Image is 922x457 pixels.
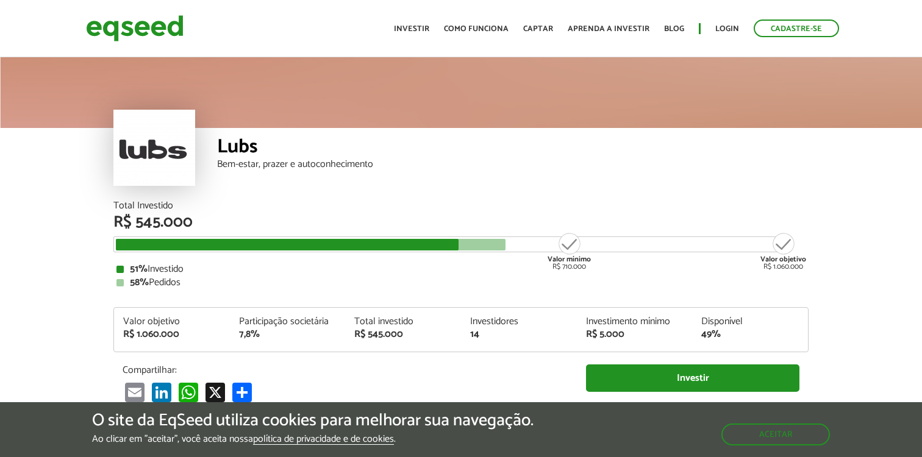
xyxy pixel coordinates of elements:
a: Email [123,382,147,402]
a: Investir [586,364,799,392]
div: Disponível [701,317,799,327]
a: X [203,382,227,402]
a: WhatsApp [176,382,201,402]
div: R$ 1.060.000 [760,232,806,271]
div: Valor objetivo [123,317,221,327]
img: EqSeed [86,12,184,44]
div: Total Investido [113,201,809,211]
strong: Valor mínimo [548,253,591,265]
div: Pedidos [116,278,806,288]
div: R$ 1.060.000 [123,330,221,339]
div: R$ 5.000 [586,330,684,339]
a: LinkedIn [149,382,174,402]
button: Aceitar [721,423,830,445]
div: R$ 545.000 [113,214,809,230]
div: 14 [470,330,568,339]
a: Investir [394,25,429,33]
div: Participação societária [239,317,337,327]
div: R$ 545.000 [354,330,452,339]
a: Login [715,25,739,33]
a: Captar [523,25,553,33]
a: Falar com a EqSeed [586,398,799,423]
div: 7,8% [239,330,337,339]
div: Investido [116,264,806,274]
div: Investidores [470,317,568,327]
p: Compartilhar: [123,364,568,376]
strong: 51% [130,261,148,277]
strong: Valor objetivo [760,253,806,265]
a: política de privacidade e de cookies [253,434,394,445]
div: Lubs [217,137,809,160]
div: Investimento mínimo [586,317,684,327]
strong: 58% [130,274,149,291]
div: Total investido [354,317,452,327]
a: Como funciona [444,25,509,33]
div: 49% [701,330,799,339]
a: Aprenda a investir [568,25,649,33]
div: Bem-estar, prazer e autoconhecimento [217,160,809,169]
h5: O site da EqSeed utiliza cookies para melhorar sua navegação. [92,411,534,430]
a: Compartilhar [230,382,254,402]
a: Blog [664,25,684,33]
p: Ao clicar em "aceitar", você aceita nossa . [92,433,534,445]
a: Cadastre-se [754,19,839,37]
div: R$ 710.000 [546,232,592,271]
